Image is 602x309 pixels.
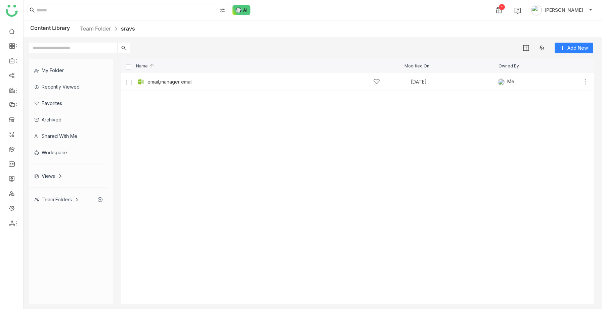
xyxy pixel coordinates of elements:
[29,95,108,111] div: Favorites
[29,79,108,95] div: Recently Viewed
[499,4,505,10] div: 1
[121,25,135,32] a: sravs
[411,80,498,84] div: [DATE]
[29,111,108,128] div: Archived
[30,24,135,33] div: Content Library
[499,64,519,68] span: Owned By
[220,8,225,13] img: search-type.svg
[147,79,192,85] a: email,manager email
[514,7,521,14] img: help.svg
[136,64,155,68] span: Name
[530,5,594,15] button: [PERSON_NAME]
[29,62,108,79] div: My Folder
[555,43,593,53] button: Add New
[232,5,251,15] img: ask-buddy-normal.svg
[34,173,62,179] div: Views
[149,63,155,68] img: arrow-up.svg
[567,44,588,52] span: Add New
[498,79,505,85] img: 684a9b3fde261c4b36a3d19f
[29,128,108,144] div: Shared with me
[34,197,79,202] div: Team Folders
[80,25,111,32] a: Team Folder
[531,5,542,15] img: avatar
[545,6,583,14] span: [PERSON_NAME]
[523,45,529,51] img: grid.svg
[29,144,108,161] div: Workspace
[6,5,18,17] img: logo
[404,64,429,68] span: Modified On
[137,79,144,85] img: csv.svg
[498,79,514,85] div: Me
